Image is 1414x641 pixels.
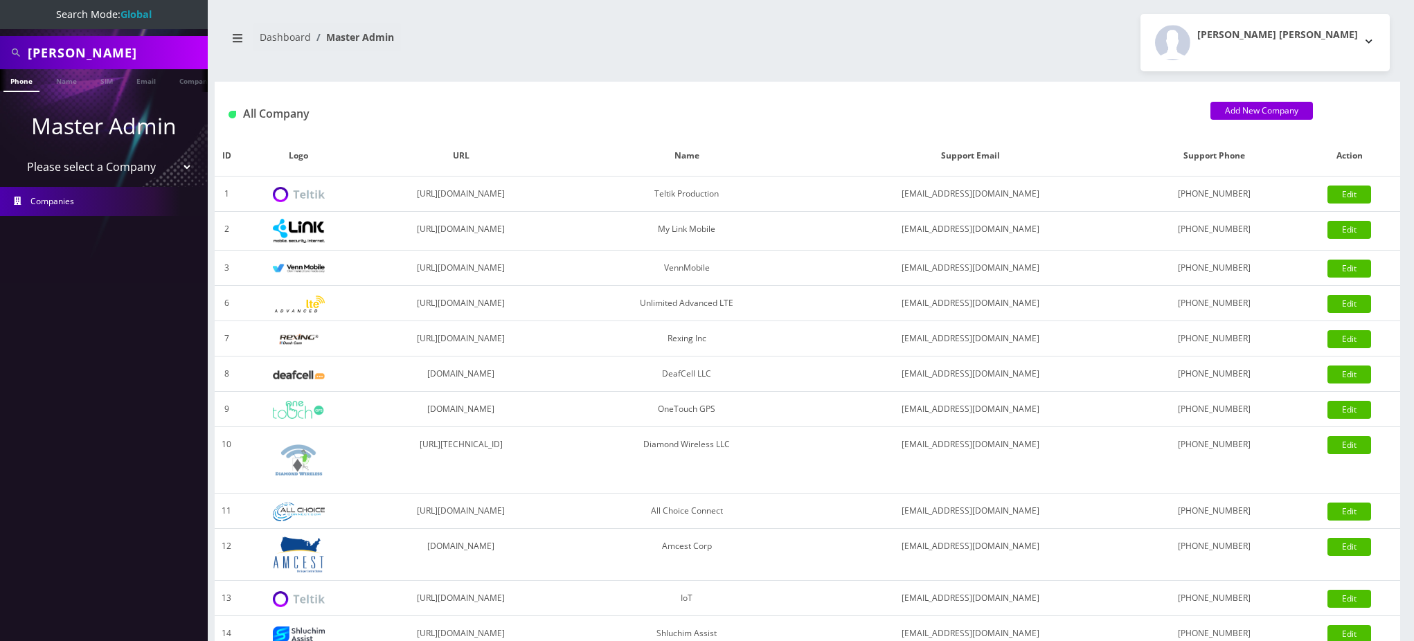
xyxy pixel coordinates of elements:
[215,251,238,286] td: 3
[273,434,325,486] img: Diamond Wireless LLC
[273,219,325,243] img: My Link Mobile
[3,69,39,92] a: Phone
[359,286,563,321] td: [URL][DOMAIN_NAME]
[273,296,325,313] img: Unlimited Advanced LTE
[1130,177,1299,212] td: [PHONE_NUMBER]
[1210,102,1313,120] a: Add New Company
[810,529,1130,581] td: [EMAIL_ADDRESS][DOMAIN_NAME]
[563,392,810,427] td: OneTouch GPS
[1130,529,1299,581] td: [PHONE_NUMBER]
[359,494,563,529] td: [URL][DOMAIN_NAME]
[1327,538,1371,556] a: Edit
[273,264,325,273] img: VennMobile
[273,187,325,203] img: Teltik Production
[28,39,204,66] input: Search All Companies
[563,529,810,581] td: Amcest Corp
[215,581,238,616] td: 13
[1327,436,1371,454] a: Edit
[359,392,563,427] td: [DOMAIN_NAME]
[810,177,1130,212] td: [EMAIL_ADDRESS][DOMAIN_NAME]
[1327,186,1371,204] a: Edit
[1130,136,1299,177] th: Support Phone
[172,69,219,91] a: Company
[563,321,810,356] td: Rexing Inc
[49,69,84,91] a: Name
[1327,590,1371,608] a: Edit
[225,23,797,62] nav: breadcrumb
[359,136,563,177] th: URL
[1130,212,1299,251] td: [PHONE_NUMBER]
[810,494,1130,529] td: [EMAIL_ADDRESS][DOMAIN_NAME]
[359,529,563,581] td: [DOMAIN_NAME]
[93,69,120,91] a: SIM
[273,591,325,607] img: IoT
[215,177,238,212] td: 1
[1327,365,1371,383] a: Edit
[215,136,238,177] th: ID
[810,286,1130,321] td: [EMAIL_ADDRESS][DOMAIN_NAME]
[215,392,238,427] td: 9
[273,370,325,379] img: DeafCell LLC
[359,321,563,356] td: [URL][DOMAIN_NAME]
[359,581,563,616] td: [URL][DOMAIN_NAME]
[1130,321,1299,356] td: [PHONE_NUMBER]
[215,356,238,392] td: 8
[229,111,236,118] img: All Company
[238,136,359,177] th: Logo
[215,529,238,581] td: 12
[273,333,325,346] img: Rexing Inc
[1327,401,1371,419] a: Edit
[810,581,1130,616] td: [EMAIL_ADDRESS][DOMAIN_NAME]
[273,401,325,419] img: OneTouch GPS
[563,212,810,251] td: My Link Mobile
[215,494,238,529] td: 11
[810,392,1130,427] td: [EMAIL_ADDRESS][DOMAIN_NAME]
[810,212,1130,251] td: [EMAIL_ADDRESS][DOMAIN_NAME]
[1130,581,1299,616] td: [PHONE_NUMBER]
[1327,330,1371,348] a: Edit
[1130,286,1299,321] td: [PHONE_NUMBER]
[229,107,1190,120] h1: All Company
[1327,295,1371,313] a: Edit
[1140,14,1390,71] button: [PERSON_NAME] [PERSON_NAME]
[563,494,810,529] td: All Choice Connect
[56,8,152,21] span: Search Mode:
[810,136,1130,177] th: Support Email
[215,321,238,356] td: 7
[359,177,563,212] td: [URL][DOMAIN_NAME]
[359,356,563,392] td: [DOMAIN_NAME]
[30,195,74,207] span: Companies
[129,69,163,91] a: Email
[120,8,152,21] strong: Global
[260,30,311,44] a: Dashboard
[359,212,563,251] td: [URL][DOMAIN_NAME]
[810,427,1130,494] td: [EMAIL_ADDRESS][DOMAIN_NAME]
[563,581,810,616] td: IoT
[1197,29,1358,41] h2: [PERSON_NAME] [PERSON_NAME]
[273,536,325,573] img: Amcest Corp
[215,212,238,251] td: 2
[1130,251,1299,286] td: [PHONE_NUMBER]
[1130,427,1299,494] td: [PHONE_NUMBER]
[810,356,1130,392] td: [EMAIL_ADDRESS][DOMAIN_NAME]
[1130,392,1299,427] td: [PHONE_NUMBER]
[1327,221,1371,239] a: Edit
[563,177,810,212] td: Teltik Production
[359,251,563,286] td: [URL][DOMAIN_NAME]
[1130,494,1299,529] td: [PHONE_NUMBER]
[359,427,563,494] td: [URL][TECHNICAL_ID]
[563,427,810,494] td: Diamond Wireless LLC
[273,503,325,521] img: All Choice Connect
[1130,356,1299,392] td: [PHONE_NUMBER]
[1327,503,1371,521] a: Edit
[810,251,1130,286] td: [EMAIL_ADDRESS][DOMAIN_NAME]
[311,30,394,44] li: Master Admin
[563,251,810,286] td: VennMobile
[1299,136,1400,177] th: Action
[563,286,810,321] td: Unlimited Advanced LTE
[563,356,810,392] td: DeafCell LLC
[215,427,238,494] td: 10
[810,321,1130,356] td: [EMAIL_ADDRESS][DOMAIN_NAME]
[215,286,238,321] td: 6
[563,136,810,177] th: Name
